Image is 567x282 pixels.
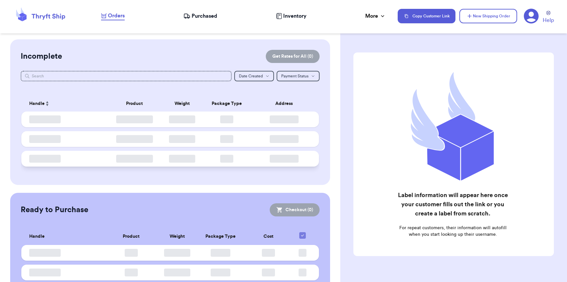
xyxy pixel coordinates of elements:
[102,228,160,245] th: Product
[281,74,308,78] span: Payment Status
[108,12,125,20] span: Orders
[239,74,263,78] span: Date Created
[396,225,510,238] p: For repeat customers, their information will autofill when you start looking up their username.
[45,100,50,108] button: Sort ascending
[365,12,386,20] div: More
[396,191,510,218] h2: Label information will appear here once your customer fills out the link or you create a label fr...
[29,233,45,240] span: Handle
[266,50,320,63] button: Get Rates for All (0)
[253,96,319,111] th: Address
[164,96,200,111] th: Weight
[101,12,125,20] a: Orders
[277,71,320,81] button: Payment Status
[200,96,253,111] th: Package Type
[21,71,232,81] input: Search
[543,11,554,24] a: Help
[270,203,320,216] button: Checkout (0)
[105,96,164,111] th: Product
[459,9,517,23] button: New Shipping Order
[192,12,217,20] span: Purchased
[160,228,195,245] th: Weight
[543,16,554,24] span: Help
[21,205,88,215] h2: Ready to Purchase
[247,228,290,245] th: Cost
[398,9,455,23] button: Copy Customer Link
[183,12,217,20] a: Purchased
[21,51,62,62] h2: Incomplete
[234,71,274,81] button: Date Created
[195,228,246,245] th: Package Type
[276,12,306,20] a: Inventory
[29,100,45,107] span: Handle
[283,12,306,20] span: Inventory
